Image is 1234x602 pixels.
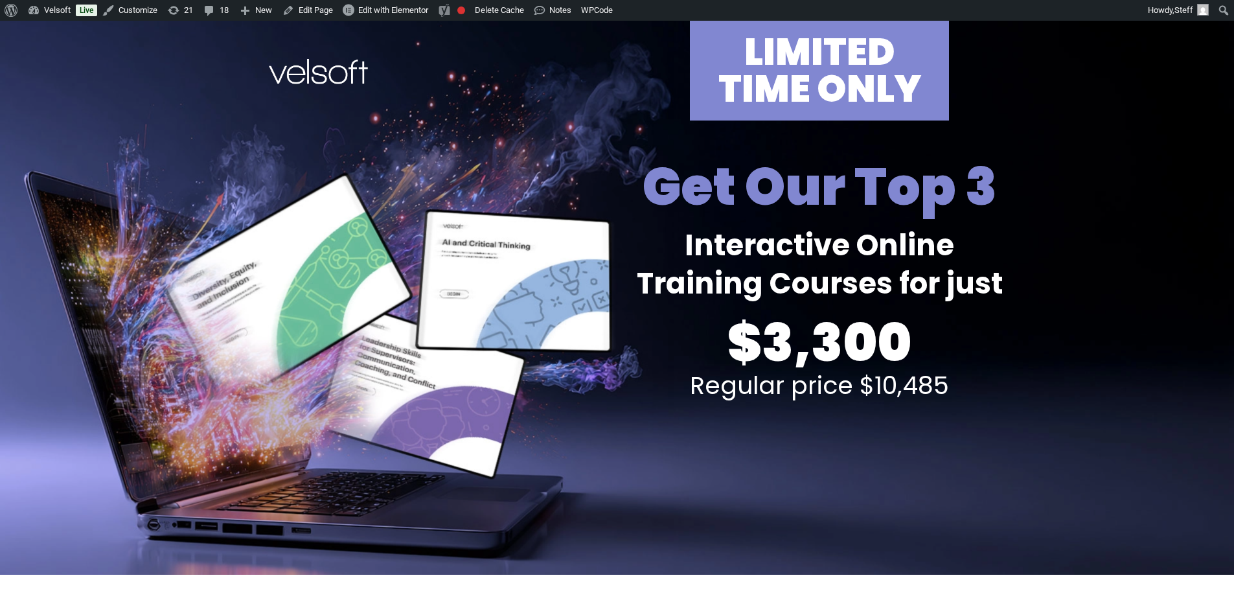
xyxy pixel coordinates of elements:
div: Focus keyphrase not set [457,6,465,14]
h2: Interactive Online Training Courses for just [621,227,1019,303]
h2: LIMITED TIME ONLY [696,34,943,108]
h2: $3,300 [621,309,1019,376]
a: Live [76,5,97,16]
h2: Regular price $10,485 [621,373,1019,398]
span: Edit with Elementor [358,5,428,15]
h2: Get Our Top 3 [621,153,1019,220]
span: Steff [1174,5,1193,15]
